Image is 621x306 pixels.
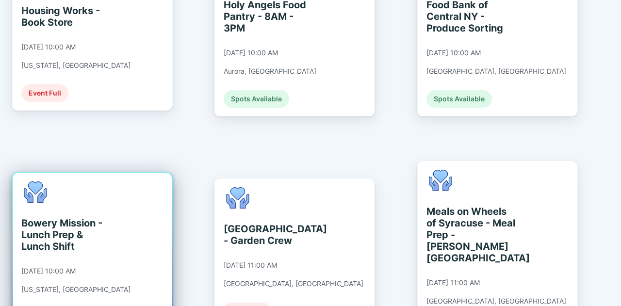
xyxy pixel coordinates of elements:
[224,67,316,76] div: Aurora, [GEOGRAPHIC_DATA]
[224,90,289,108] div: Spots Available
[426,278,480,287] div: [DATE] 11:00 AM
[224,261,277,270] div: [DATE] 11:00 AM
[224,279,363,288] div: [GEOGRAPHIC_DATA], [GEOGRAPHIC_DATA]
[426,67,566,76] div: [GEOGRAPHIC_DATA], [GEOGRAPHIC_DATA]
[224,223,312,246] div: [GEOGRAPHIC_DATA] - Garden Crew
[224,48,278,57] div: [DATE] 10:00 AM
[21,267,76,275] div: [DATE] 10:00 AM
[21,5,110,28] div: Housing Works - Book Store
[426,90,492,108] div: Spots Available
[21,217,110,252] div: Bowery Mission - Lunch Prep & Lunch Shift
[21,43,76,51] div: [DATE] 10:00 AM
[426,48,481,57] div: [DATE] 10:00 AM
[426,297,566,306] div: [GEOGRAPHIC_DATA], [GEOGRAPHIC_DATA]
[21,61,131,70] div: [US_STATE], [GEOGRAPHIC_DATA]
[426,206,515,264] div: Meals on Wheels of Syracuse - Meal Prep - [PERSON_NAME][GEOGRAPHIC_DATA]
[21,285,131,294] div: [US_STATE], [GEOGRAPHIC_DATA]
[21,84,68,102] div: Event Full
